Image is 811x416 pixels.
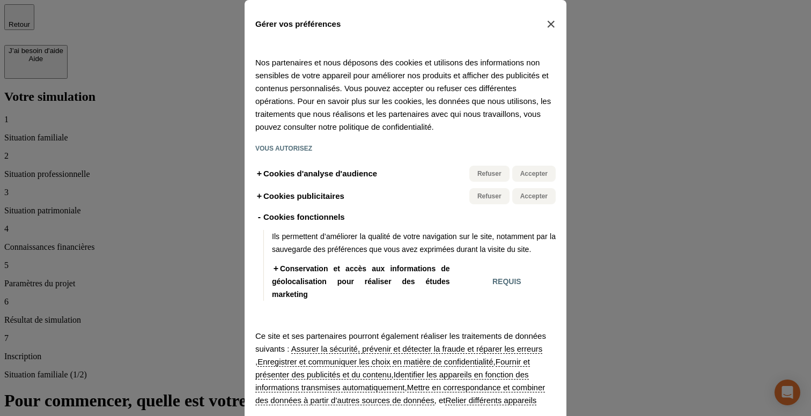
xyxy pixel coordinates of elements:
span: , [255,370,529,392]
span: Cookies d'analyse d'audience [263,169,377,178]
span: , [255,357,493,367]
span: Cookies publicitaires [263,191,344,200]
div: Conservation et accès aux informations de géolocalisation pour réaliser des études marketing [272,262,450,301]
span: + [272,262,280,275]
span: , [255,357,530,380]
button: Refuser [469,188,510,204]
span: Ils permettent d’améliorer la qualité de votre navigation sur le site, notamment par la sauvegard... [272,232,556,254]
a: Fermer la fenêtre [546,16,556,32]
div: Cookies publicitaires [255,190,461,203]
span: Cookies fonctionnels [263,212,345,221]
button: Accepter [512,166,556,182]
span: Assurer la sécurité, prévenir et détecter la fraude et réparer les erreurs [291,344,543,354]
span: Enregistrer et communiquer les choix en matière de confidentialité [257,357,493,367]
span: Fournir et présenter des publicités et du contenu [255,357,530,380]
span: Ce site et ses partenaires pourront également réaliser les traitements de données suivants : [255,331,546,353]
span: + [255,167,263,180]
span: , et [434,396,537,405]
span: Refuser [477,170,502,177]
span: Gérer vos préférences [255,19,341,28]
span: Relier différents appareils [445,396,536,405]
span: Accepter [520,192,548,200]
div: Gérer vos préférences [255,18,341,31]
span: Refuser [477,192,502,200]
span: Nos partenaires et nous déposons des cookies et utilisons des informations non sensibles de votre... [255,58,551,131]
div: Cookies d'analyse d'audience [255,167,461,180]
span: - [255,211,263,224]
div: Requis [458,277,556,286]
span: Vous autorisez [255,145,312,152]
span: Accepter [520,170,548,177]
span: + [255,190,263,203]
div: Cookies fonctionnels [255,211,556,224]
button: Refuser [469,166,510,182]
span: Conservation et accès aux informations de géolocalisation pour réaliser des études marketing [272,264,450,299]
button: Accepter [512,188,556,204]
